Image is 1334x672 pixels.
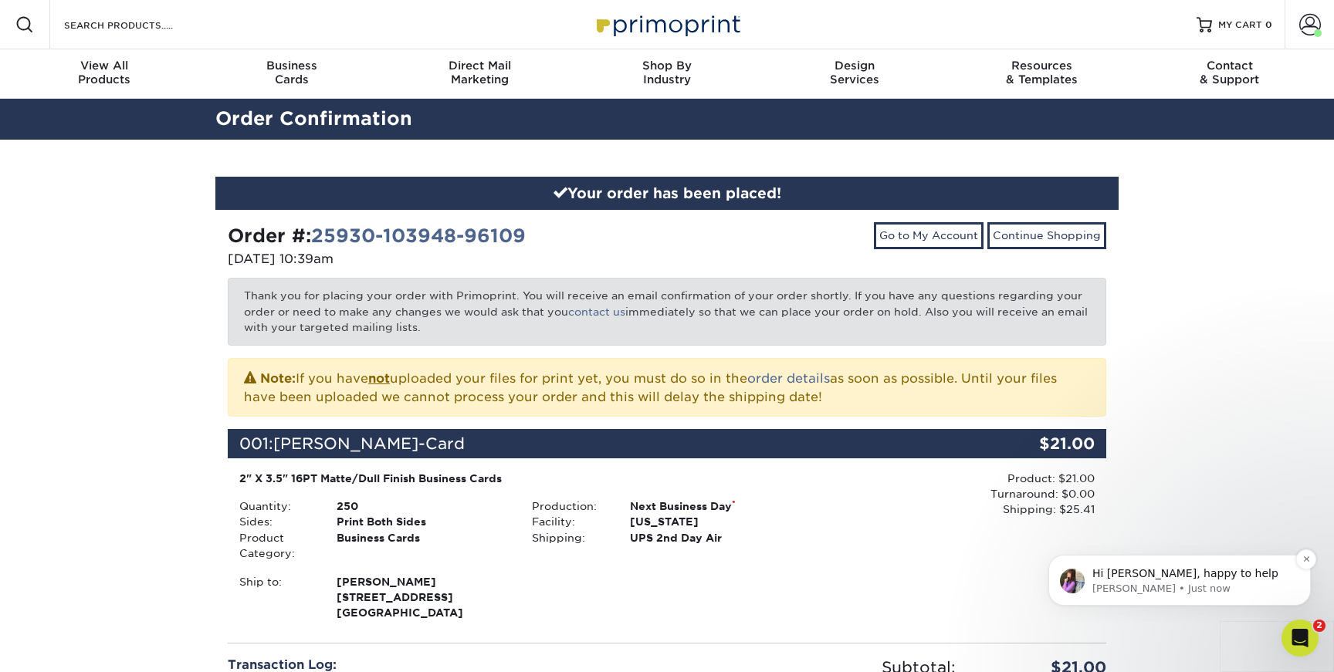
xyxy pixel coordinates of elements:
p: Thank you for placing your order with Primoprint. You will receive an email confirmation of your ... [228,278,1106,345]
strong: Order #: [228,225,526,247]
h2: Order Confirmation [204,105,1130,133]
span: Business [198,59,386,73]
div: Quantity: [228,498,325,514]
span: Shop By [574,59,761,73]
div: & Support [1136,59,1323,86]
div: Production: [520,498,618,514]
span: View All [11,59,198,73]
p: If you have uploaded your files for print yet, you must do so in the as soon as possible. Until y... [244,368,1090,407]
div: Your order has been placed! [215,177,1119,211]
div: 001: [228,429,960,458]
div: Industry [574,59,761,86]
img: Primoprint [590,8,744,41]
div: & Templates [948,59,1136,86]
div: Shipping: [520,530,618,545]
span: Direct Mail [386,59,574,73]
div: $21.00 [960,429,1106,458]
strong: Note: [260,371,296,386]
input: SEARCH PRODUCTS..... [63,15,213,34]
div: [US_STATE] [618,514,814,529]
span: [PERSON_NAME] [337,574,509,589]
a: Resources& Templates [948,49,1136,99]
div: Facility: [520,514,618,529]
div: Cards [198,59,386,86]
span: MY CART [1218,19,1262,32]
a: 25930-103948-96109 [311,225,526,247]
span: Design [760,59,948,73]
div: Product Category: [228,530,325,562]
b: not [368,371,390,386]
span: [PERSON_NAME]-Card [273,434,465,453]
a: Shop ByIndustry [574,49,761,99]
div: Products [11,59,198,86]
span: Contact [1136,59,1323,73]
a: BusinessCards [198,49,386,99]
div: Sides: [228,514,325,529]
div: Business Cards [325,530,520,562]
iframe: Intercom live chat [1282,620,1319,657]
iframe: Intercom notifications message [1025,522,1334,630]
div: Services [760,59,948,86]
span: 0 [1265,19,1272,30]
div: UPS 2nd Day Air [618,530,814,545]
span: Resources [948,59,1136,73]
div: Product: $21.00 Turnaround: $0.00 Shipping: $25.41 [814,471,1095,518]
div: Ship to: [228,574,325,621]
a: DesignServices [760,49,948,99]
a: Contact& Support [1136,49,1323,99]
div: Print Both Sides [325,514,520,529]
a: order details [747,371,830,386]
p: [DATE] 10:39am [228,250,655,268]
a: contact us [568,306,625,318]
strong: [GEOGRAPHIC_DATA] [337,574,509,620]
div: 2" X 3.5" 16PT Matte/Dull Finish Business Cards [239,471,802,486]
div: 250 [325,498,520,514]
a: Go to My Account [874,222,984,248]
div: Next Business Day [618,498,814,514]
span: 2 [1313,620,1326,632]
span: [STREET_ADDRESS] [337,589,509,605]
a: View AllProducts [11,49,198,99]
div: Marketing [386,59,574,86]
a: Direct MailMarketing [386,49,574,99]
a: Continue Shopping [987,222,1106,248]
